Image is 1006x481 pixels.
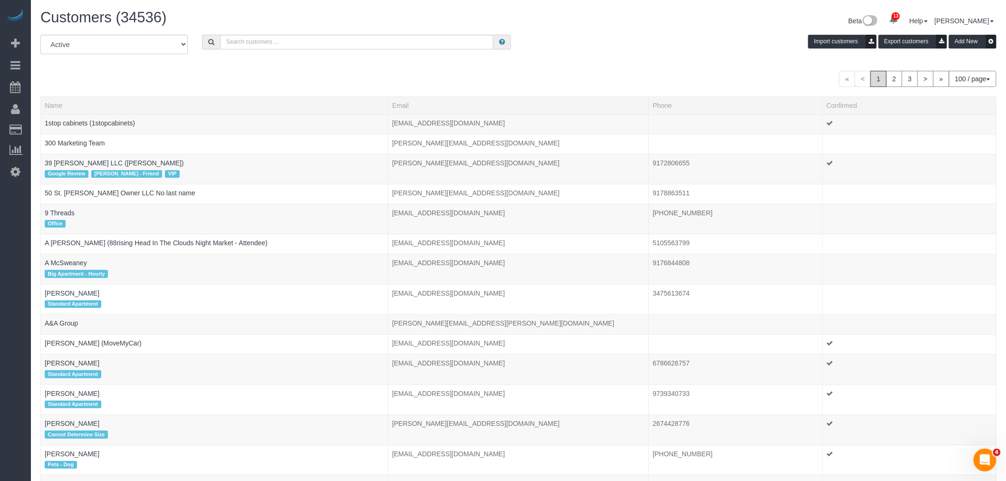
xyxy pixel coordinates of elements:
[45,319,78,327] a: A&A Group
[45,401,101,408] span: Standard Apartment
[653,359,690,367] hm-ph: 6786626757
[45,248,384,250] div: Tags
[45,431,108,438] span: Cannot Determine Size
[649,445,822,475] td: Phone
[649,234,822,254] td: Phone
[41,254,388,284] td: Name
[918,71,934,87] a: >
[653,239,690,247] hm-ph: 5105563799
[653,420,690,427] hm-ph: 2674428776
[839,71,855,87] span: «
[855,71,871,87] span: <
[45,128,384,130] div: Tags
[388,184,648,204] td: Email
[884,10,903,30] a: 13
[45,359,99,367] a: [PERSON_NAME]
[993,449,1001,456] span: 4
[653,390,690,397] hm-ph: 9739340733
[653,450,713,458] hm-ph: [PHONE_NUMBER]
[849,17,878,25] a: Beta
[45,398,384,411] div: Tags
[45,339,142,347] a: [PERSON_NAME] (MoveMyCar)
[822,385,996,414] td: Confirmed
[45,119,135,127] a: 1stop cabinets (1stopcabinets)
[822,335,996,355] td: Confirmed
[388,234,648,254] td: Email
[45,270,108,278] span: Big Apartment - Hourly
[862,15,878,28] img: New interface
[822,284,996,314] td: Confirmed
[388,284,648,314] td: Email
[45,218,384,230] div: Tags
[6,10,25,23] img: Automaid Logo
[649,96,822,114] th: Phone
[649,114,822,134] td: Phone
[935,17,994,25] a: [PERSON_NAME]
[822,184,996,204] td: Confirmed
[388,96,648,114] th: Email
[871,71,887,87] span: 1
[933,71,949,87] a: »
[653,259,690,267] hm-ph: 9176844808
[974,449,996,471] iframe: Intercom live chat
[45,390,99,397] a: [PERSON_NAME]
[388,254,648,284] td: Email
[45,348,384,350] div: Tags
[41,204,388,234] td: Name
[388,315,648,335] td: Email
[949,35,996,48] button: Add New
[41,154,388,184] td: Name
[45,168,384,180] div: Tags
[649,284,822,314] td: Phone
[649,204,822,234] td: Phone
[45,298,384,310] div: Tags
[45,268,384,280] div: Tags
[649,355,822,385] td: Phone
[649,154,822,184] td: Phone
[91,170,162,178] span: [PERSON_NAME] - Friend
[653,209,713,217] hm-ph: [PHONE_NUMBER]
[388,114,648,134] td: Email
[388,355,648,385] td: Email
[165,170,180,178] span: VIP
[41,355,388,385] td: Name
[41,335,388,355] td: Name
[822,204,996,234] td: Confirmed
[45,420,99,427] a: [PERSON_NAME]
[649,385,822,414] td: Phone
[45,289,99,297] a: [PERSON_NAME]
[41,134,388,154] td: Name
[45,259,87,267] a: A McSweaney
[649,184,822,204] td: Phone
[388,445,648,475] td: Email
[649,415,822,445] td: Phone
[45,239,268,247] a: A [PERSON_NAME] (88rising Head In The Clouds Night Market - Attendee)
[45,461,77,469] span: Pets - Dog
[41,184,388,204] td: Name
[388,134,648,154] td: Email
[649,335,822,355] td: Phone
[886,71,902,87] a: 2
[45,220,66,228] span: Office
[45,459,384,471] div: Tags
[41,315,388,335] td: Name
[41,385,388,414] td: Name
[822,154,996,184] td: Confirmed
[653,159,690,167] hm-ph: 9172806655
[892,12,900,20] span: 13
[902,71,918,87] a: 3
[822,445,996,475] td: Confirmed
[822,355,996,385] td: Confirmed
[822,234,996,254] td: Confirmed
[653,289,690,297] hm-ph: 3475613674
[649,315,822,335] td: Phone
[388,154,648,184] td: Email
[45,370,101,378] span: Standard Apartment
[45,209,75,217] a: 9 Threads
[41,234,388,254] td: Name
[45,159,184,167] a: 39 [PERSON_NAME] LLC ([PERSON_NAME])
[388,415,648,445] td: Email
[41,114,388,134] td: Name
[822,134,996,154] td: Confirmed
